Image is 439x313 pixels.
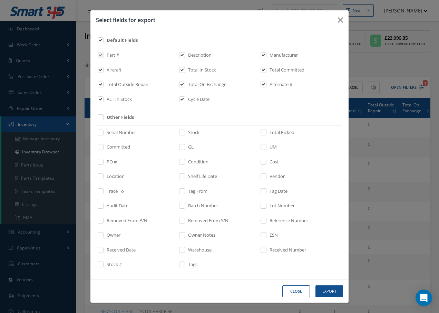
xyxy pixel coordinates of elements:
[268,173,285,180] label: Vendor
[105,144,130,151] label: Committed
[186,247,212,254] label: Warehouse
[282,285,310,297] button: Close
[268,202,295,209] label: Lot Number
[268,129,294,136] label: Total Picked
[97,114,333,124] div: Select and Deselect all columns from Other Fields
[186,217,228,224] label: Removed From S/N
[105,114,134,121] label: Other Fields
[105,96,132,103] label: ALT In Stock
[97,37,333,47] div: Select and Deselect all columns from Default Fields
[186,129,199,136] label: Stock
[105,52,119,59] label: Part #
[186,261,197,268] label: Tags
[105,217,147,224] label: Removed From P/N
[186,96,209,103] label: Cycle Date
[268,217,308,224] label: Reference Number
[105,261,122,268] label: Stock #
[268,144,277,151] label: UM
[416,290,432,306] div: Open Intercom Messenger
[268,188,287,195] label: Tag Date
[105,247,136,254] label: Received Date
[105,129,136,136] label: Serial Number
[268,81,292,88] label: Alternate #
[105,173,125,180] label: Location
[186,52,212,59] label: Description
[105,202,128,209] label: Audit Date
[186,188,207,195] label: Tag From
[268,67,304,74] label: Total Committed
[268,232,278,239] label: ESN
[186,232,215,239] label: Owner Notes
[186,144,194,151] label: GL
[96,16,332,24] h3: Select fields for export
[315,285,343,297] button: Export
[186,67,216,74] label: Total In Stock
[268,52,298,59] label: Manufacturer
[105,81,148,88] label: Total Outside Repair
[105,188,124,195] label: Trace To
[268,247,306,254] label: Received Number
[105,232,120,239] label: Owner
[186,202,218,209] label: Batch Number
[105,67,121,74] label: Aircraft
[105,37,138,44] label: Default Fields
[186,159,208,165] label: Condition
[186,81,226,88] label: Total On Exchange
[268,159,279,165] label: Cost
[186,173,217,180] label: Shelf Life Date
[105,159,117,165] label: PO #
